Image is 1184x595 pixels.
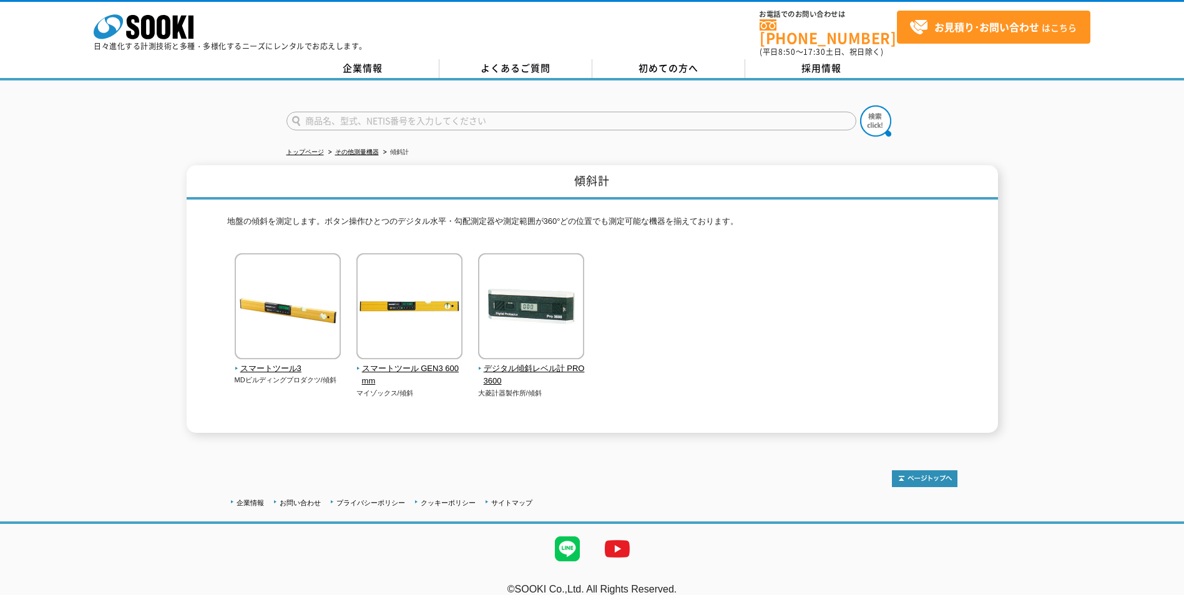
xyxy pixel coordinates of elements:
[638,61,698,75] span: 初めての方へ
[336,499,405,506] a: プライバシーポリシー
[592,524,642,574] img: YouTube
[356,253,462,362] img: スマートツール GEN3 600mm
[421,499,476,506] a: クッキーポリシー
[760,11,897,18] span: お電話でのお問い合わせは
[439,59,592,78] a: よくあるご質問
[286,112,856,130] input: 商品名、型式、NETIS番号を入力してください
[235,253,341,362] img: スマートツール3
[478,362,585,389] span: デジタル傾斜レベル計 PRO3600
[478,351,585,388] a: デジタル傾斜レベル計 PRO3600
[381,146,409,159] li: 傾斜計
[897,11,1090,44] a: お見積り･お問い合わせはこちら
[286,148,324,155] a: トップページ
[934,19,1039,34] strong: お見積り･お問い合わせ
[235,362,341,375] span: スマートツール3
[478,253,584,362] img: デジタル傾斜レベル計 PRO3600
[860,105,891,137] img: btn_search.png
[778,46,796,57] span: 8:50
[542,524,592,574] img: LINE
[286,59,439,78] a: 企業情報
[356,362,463,389] span: スマートツール GEN3 600mm
[592,59,745,78] a: 初めての方へ
[478,388,585,399] p: 大菱計器製作所/傾斜
[94,42,367,50] p: 日々進化する計測技術と多種・多様化するニーズにレンタルでお応えします。
[237,499,264,506] a: 企業情報
[892,470,957,487] img: トップページへ
[227,215,957,235] p: 地盤の傾斜を測定します。ボタン操作ひとつのデジタル水平・勾配測定器や測定範囲が360°どの位置でも測定可能な機器を揃えております。
[235,351,341,375] a: スマートツール3
[280,499,321,506] a: お問い合わせ
[745,59,898,78] a: 採用情報
[491,499,532,506] a: サイトマップ
[356,351,463,388] a: スマートツール GEN3 600mm
[235,375,341,385] p: MDビルディングプロダクツ/傾斜
[760,19,897,45] a: [PHONE_NUMBER]
[803,46,826,57] span: 17:30
[760,46,883,57] span: (平日 ～ 土日、祝日除く)
[356,388,463,399] p: マイゾックス/傾斜
[187,165,998,200] h1: 傾斜計
[909,18,1077,37] span: はこちら
[335,148,379,155] a: その他測量機器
